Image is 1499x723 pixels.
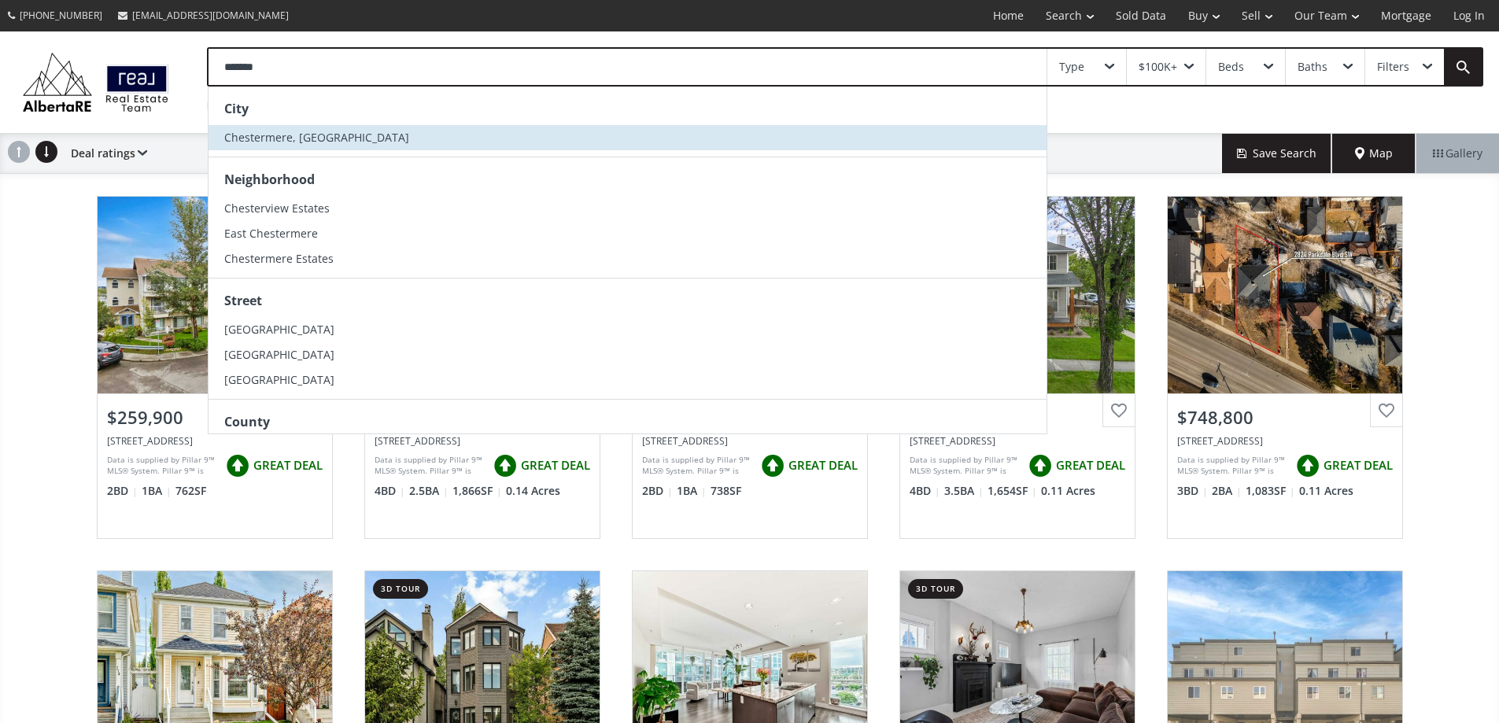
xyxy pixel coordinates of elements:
[944,483,984,499] span: 3.5 BA
[224,322,334,337] span: [GEOGRAPHIC_DATA]
[1292,450,1324,481] img: rating icon
[1416,134,1499,173] div: Gallery
[409,483,449,499] span: 2.5 BA
[1222,134,1332,173] button: Save Search
[110,1,297,30] a: [EMAIL_ADDRESS][DOMAIN_NAME]
[253,457,323,474] span: GREAT DEAL
[1177,454,1288,478] div: Data is supplied by Pillar 9™ MLS® System. Pillar 9™ is the owner of the copyright in its MLS® Sy...
[224,171,315,188] strong: Neighborhood
[1324,457,1393,474] span: GREAT DEAL
[158,287,271,303] div: View Photos & Details
[677,483,707,499] span: 1 BA
[1433,146,1482,161] span: Gallery
[1299,483,1353,499] span: 0.11 Acres
[426,662,539,677] div: View Photos & Details
[452,483,502,499] span: 1,866 SF
[375,434,590,448] div: 36 Deermeade Road, Calgary, AB T2J 5Z5
[1246,483,1295,499] span: 1,083 SF
[142,483,172,499] span: 1 BA
[642,483,673,499] span: 2 BD
[224,130,409,145] span: Chestermere, [GEOGRAPHIC_DATA]
[107,483,138,499] span: 2 BD
[107,405,323,430] div: $259,900
[20,9,102,22] span: [PHONE_NUMBER]
[1218,61,1244,72] div: Beds
[910,454,1021,478] div: Data is supplied by Pillar 9™ MLS® System. Pillar 9™ is the owner of the copyright in its MLS® Sy...
[910,434,1125,448] div: 12 Inverness Boulevard SE, Calgary, AB T2Z 2W6
[375,454,486,478] div: Data is supplied by Pillar 9™ MLS® System. Pillar 9™ is the owner of the copyright in its MLS® Sy...
[1151,180,1419,555] a: $748,800[STREET_ADDRESS]Data is supplied by Pillar 9™ MLS® System. Pillar 9™ is the owner of the ...
[107,434,323,448] div: 3606 Erlton Court SW #105, Calgary, AB T2S 3A5
[158,662,271,677] div: View Photos & Details
[222,450,253,481] img: rating icon
[224,292,262,309] strong: Street
[693,662,807,677] div: View Photos & Details
[489,450,521,481] img: rating icon
[224,226,318,241] span: East Chestermere
[224,251,334,266] span: Chestermere Estates
[1025,450,1056,481] img: rating icon
[1177,434,1393,448] div: 2824 Parkdale Boulevard NW, Calgary, AB t2n 3s8
[224,347,334,362] span: [GEOGRAPHIC_DATA]
[711,483,741,499] span: 738 SF
[224,201,330,216] span: Chesterview Estates
[1355,146,1393,161] span: Map
[961,662,1074,677] div: View Photos & Details
[1177,405,1393,430] div: $748,800
[224,413,270,430] strong: County
[175,483,206,499] span: 762 SF
[375,483,405,499] span: 4 BD
[63,134,147,173] div: Deal ratings
[988,483,1037,499] span: 1,654 SF
[1059,61,1084,72] div: Type
[757,450,788,481] img: rating icon
[1177,483,1208,499] span: 3 BD
[1228,662,1342,677] div: View Photos & Details
[506,483,560,499] span: 0.14 Acres
[224,100,249,117] strong: City
[1041,483,1095,499] span: 0.11 Acres
[1056,457,1125,474] span: GREAT DEAL
[224,372,334,387] span: [GEOGRAPHIC_DATA]
[1377,61,1409,72] div: Filters
[788,457,858,474] span: GREAT DEAL
[910,483,940,499] span: 4 BD
[642,434,858,448] div: 725 4 Street NE #107, Calgary, AB T2E3S7
[521,457,590,474] span: GREAT DEAL
[107,454,218,478] div: Data is supplied by Pillar 9™ MLS® System. Pillar 9™ is the owner of the copyright in its MLS® Sy...
[16,49,175,116] img: Logo
[1139,61,1177,72] div: $100K+
[207,94,371,117] div: County: [GEOGRAPHIC_DATA]
[81,180,349,555] a: $259,900[STREET_ADDRESS]Data is supplied by Pillar 9™ MLS® System. Pillar 9™ is the owner of the ...
[1298,61,1327,72] div: Baths
[132,9,289,22] span: [EMAIL_ADDRESS][DOMAIN_NAME]
[1228,287,1342,303] div: View Photos & Details
[642,454,753,478] div: Data is supplied by Pillar 9™ MLS® System. Pillar 9™ is the owner of the copyright in its MLS® Sy...
[1332,134,1416,173] div: Map
[1212,483,1242,499] span: 2 BA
